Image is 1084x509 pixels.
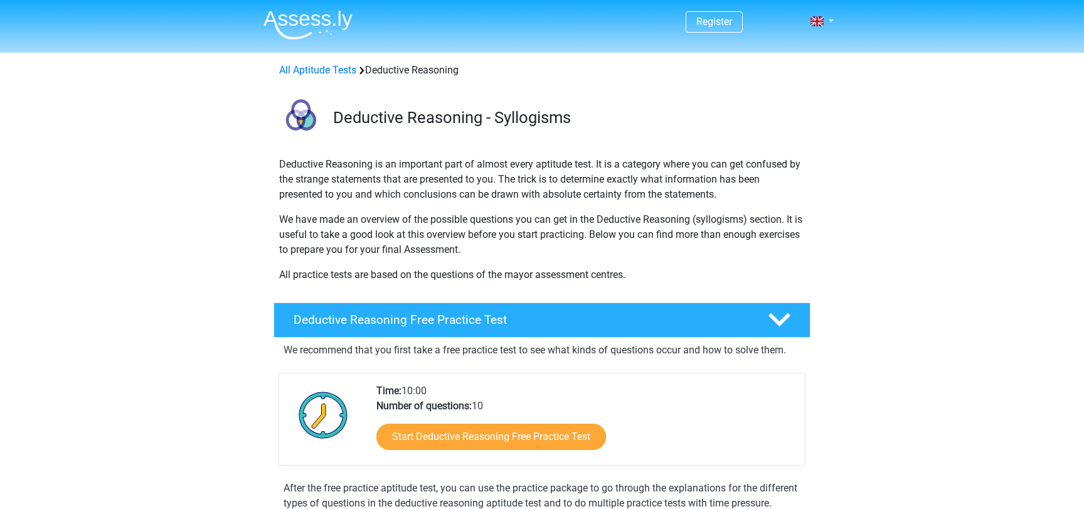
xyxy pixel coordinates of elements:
[333,108,800,127] h3: Deductive Reasoning - Syllogisms
[279,64,356,76] a: All Aptitude Tests
[279,212,805,257] p: We have made an overview of the possible questions you can get in the Deductive Reasoning (syllog...
[292,383,355,446] img: Clock
[376,385,401,397] b: Time:
[268,303,816,338] a: Deductive Reasoning Free Practice Test
[279,267,805,282] p: All practice tests are based on the questions of the mayor assessment centres.
[367,383,804,465] div: 10:00 10
[274,93,327,146] img: deductive reasoning
[376,400,472,412] b: Number of questions:
[279,157,805,202] p: Deductive Reasoning is an important part of almost every aptitude test. It is a category where yo...
[294,313,748,327] h4: Deductive Reasoning Free Practice Test
[696,16,732,28] a: Register
[263,10,353,40] img: Assessly
[284,343,800,358] p: We recommend that you first take a free practice test to see what kinds of questions occur and ho...
[376,424,606,450] a: Start Deductive Reasoning Free Practice Test
[274,63,810,78] div: Deductive Reasoning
